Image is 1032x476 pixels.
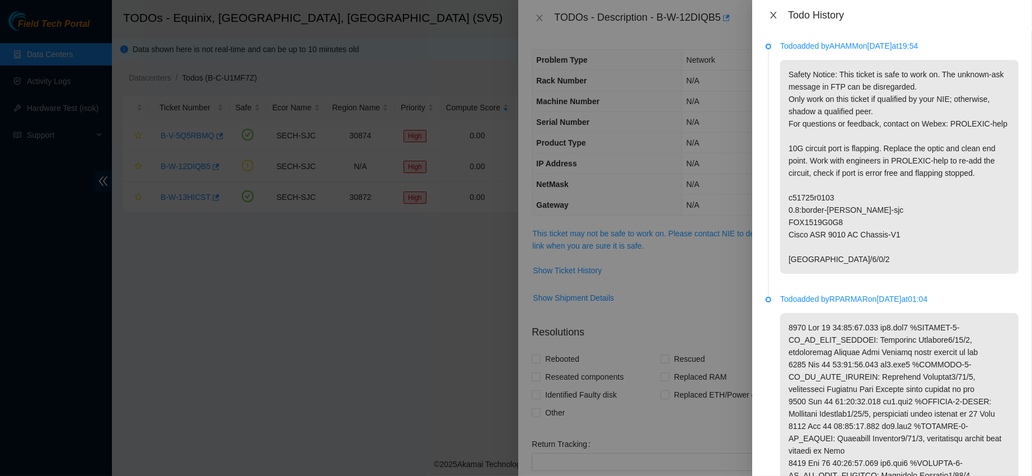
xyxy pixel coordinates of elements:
p: Todo added by RPARMAR on [DATE] at 01:04 [780,293,1019,305]
div: Todo History [788,9,1019,21]
p: Todo added by AHAMM on [DATE] at 19:54 [780,40,1019,52]
button: Close [766,10,781,21]
span: close [769,11,778,20]
p: Safety Notice: This ticket is safe to work on. The unknown-ask message in FTP can be disregarded.... [780,60,1019,274]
